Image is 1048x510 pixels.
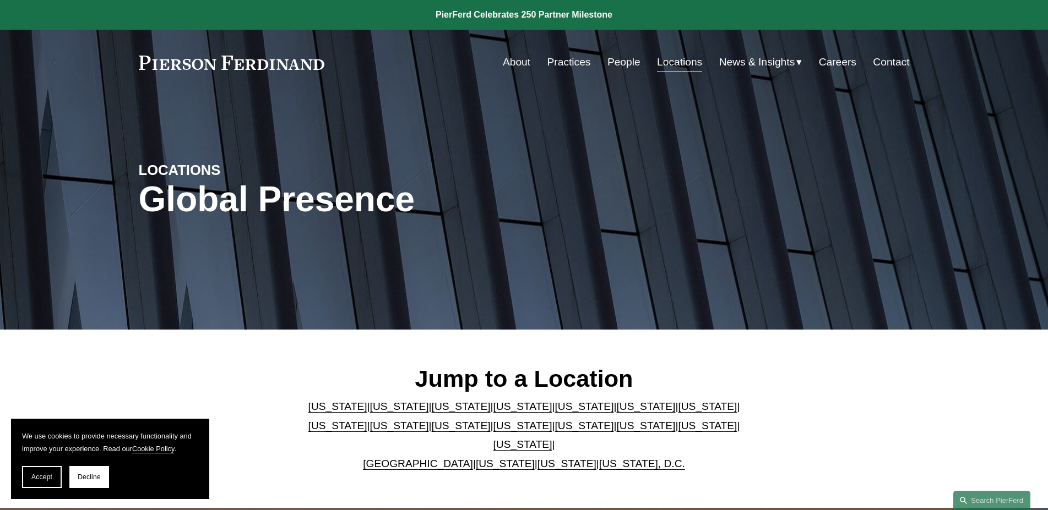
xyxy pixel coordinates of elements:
[719,52,802,73] a: folder dropdown
[493,438,552,450] a: [US_STATE]
[607,52,640,73] a: People
[537,458,596,469] a: [US_STATE]
[599,458,685,469] a: [US_STATE], D.C.
[873,52,909,73] a: Contact
[78,473,101,481] span: Decline
[555,420,613,431] a: [US_STATE]
[493,420,552,431] a: [US_STATE]
[370,420,429,431] a: [US_STATE]
[493,401,552,412] a: [US_STATE]
[555,401,613,412] a: [US_STATE]
[616,401,675,412] a: [US_STATE]
[363,458,473,469] a: [GEOGRAPHIC_DATA]
[953,491,1030,510] a: Search this site
[69,466,109,488] button: Decline
[139,161,332,179] h4: LOCATIONS
[299,397,749,473] p: | | | | | | | | | | | | | | | | | |
[308,420,367,431] a: [US_STATE]
[503,52,530,73] a: About
[719,53,795,72] span: News & Insights
[299,364,749,393] h2: Jump to a Location
[616,420,675,431] a: [US_STATE]
[22,430,198,455] p: We use cookies to provide necessary functionality and improve your experience. Read our .
[308,401,367,412] a: [US_STATE]
[31,473,52,481] span: Accept
[678,401,737,412] a: [US_STATE]
[657,52,702,73] a: Locations
[432,420,491,431] a: [US_STATE]
[819,52,856,73] a: Careers
[547,52,591,73] a: Practices
[11,419,209,499] section: Cookie banner
[132,445,175,453] a: Cookie Policy
[370,401,429,412] a: [US_STATE]
[22,466,62,488] button: Accept
[139,179,653,220] h1: Global Presence
[476,458,535,469] a: [US_STATE]
[432,401,491,412] a: [US_STATE]
[678,420,737,431] a: [US_STATE]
